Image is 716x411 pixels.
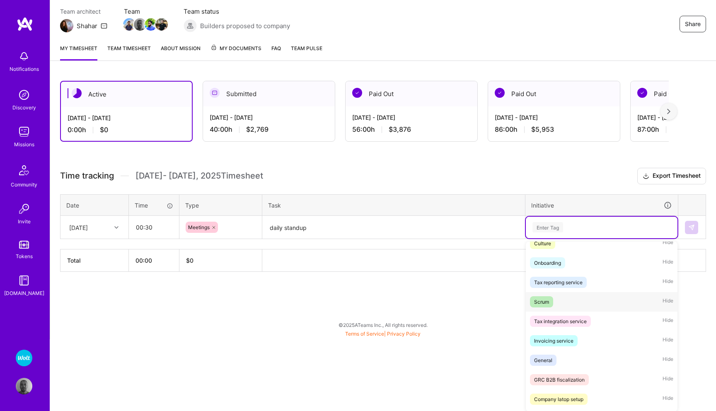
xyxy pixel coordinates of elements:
div: Company latop setup [534,395,583,404]
span: Meetings [188,224,210,230]
div: [DATE] [69,223,88,232]
span: Hide [663,335,673,346]
div: Invite [18,217,31,226]
span: Hide [663,394,673,405]
img: Invite [16,201,32,217]
div: 56:00 h [352,125,471,134]
div: [DATE] - [DATE] [495,113,613,122]
th: Task [262,194,525,216]
span: Team Pulse [291,45,322,51]
textarea: daily standup [263,217,524,239]
span: Hide [663,355,673,366]
th: Total [60,249,129,272]
a: Wolt - Fintech: Payments Expansion Team [14,350,34,366]
div: Initiative [531,201,672,210]
a: Team Member Avatar [124,17,135,31]
a: Team Member Avatar [145,17,156,31]
img: Team Member Avatar [123,18,135,31]
img: Community [14,160,34,180]
i: icon Download [643,172,649,181]
input: HH:MM [129,216,179,238]
img: guide book [16,272,32,289]
a: Team timesheet [107,44,151,60]
div: Enter Tag [532,221,563,234]
div: Paid Out [346,81,477,106]
img: Team Member Avatar [134,18,146,31]
div: [DATE] - [DATE] [352,113,471,122]
div: Culture [534,239,551,248]
th: 00:00 [129,249,179,272]
img: Submitted [210,88,220,98]
a: Team Member Avatar [156,17,167,31]
div: © 2025 ATeams Inc., All rights reserved. [50,314,716,335]
div: Tax reporting service [534,278,583,287]
div: Invoicing service [534,336,573,345]
span: $3,876 [389,125,411,134]
img: Submit [688,224,695,231]
span: $2,769 [246,125,268,134]
span: Hide [663,238,673,249]
div: Tax integration service [534,317,587,326]
span: Team [124,7,167,16]
span: Hide [663,316,673,327]
div: [DATE] - [DATE] [68,114,185,122]
div: Notifications [10,65,39,73]
div: Active [61,82,192,107]
button: Export Timesheet [637,168,706,184]
a: My timesheet [60,44,97,60]
span: $5,953 [531,125,554,134]
button: Share [680,16,706,32]
i: icon Chevron [114,225,119,230]
img: User Avatar [16,378,32,394]
a: User Avatar [14,378,34,394]
div: GRC B2B fiscalization [534,375,585,384]
div: [DATE] - [DATE] [210,113,328,122]
div: 86:00 h [495,125,613,134]
div: 0:00 h [68,126,185,134]
span: $ 0 [186,257,194,264]
img: logo [17,17,33,31]
img: Paid Out [637,88,647,98]
div: [DOMAIN_NAME] [4,289,44,297]
i: icon Mail [101,22,107,29]
div: Community [11,180,37,189]
span: $0 [100,126,108,134]
a: About Mission [161,44,201,60]
div: General [534,356,552,365]
div: Paid Out [488,81,620,106]
img: Team Member Avatar [155,18,168,31]
div: 40:00 h [210,125,328,134]
div: Time [135,201,173,210]
img: Active [72,88,82,98]
div: Missions [14,140,34,149]
div: Onboarding [534,259,561,267]
img: tokens [19,241,29,249]
a: My Documents [210,44,261,60]
img: right [667,109,670,114]
span: My Documents [210,44,261,53]
th: Date [60,194,129,216]
span: Team architect [60,7,107,16]
span: Hide [663,277,673,288]
img: Paid Out [495,88,505,98]
img: discovery [16,87,32,103]
th: Type [179,194,262,216]
span: Hide [663,257,673,268]
img: teamwork [16,123,32,140]
a: Terms of Service [345,331,384,337]
a: Team Member Avatar [135,17,145,31]
img: Builders proposed to company [184,19,197,32]
a: Privacy Policy [387,331,421,337]
div: Tokens [16,252,33,261]
span: | [345,331,421,337]
span: Team status [184,7,290,16]
div: Submitted [203,81,335,106]
span: Hide [663,296,673,307]
img: Team Architect [60,19,73,32]
div: Discovery [12,103,36,112]
span: Time tracking [60,171,114,181]
div: Shahar [77,22,97,30]
a: FAQ [271,44,281,60]
span: [DATE] - [DATE] , 2025 Timesheet [135,171,263,181]
span: Builders proposed to company [200,22,290,30]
